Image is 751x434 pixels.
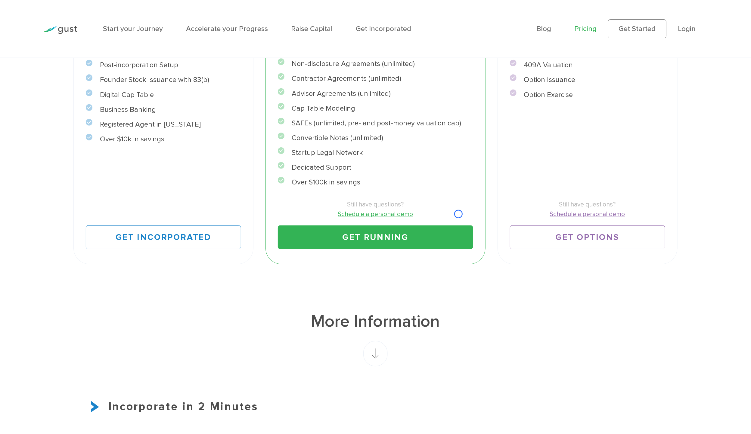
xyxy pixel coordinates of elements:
li: Over $100k in savings [278,177,473,188]
a: Schedule a personal demo [510,209,665,219]
li: Business Banking [86,104,241,115]
a: Login [678,24,696,33]
a: Get Incorporated [356,24,411,33]
a: Accelerate your Progress [186,24,268,33]
span: Still have questions? [510,200,665,209]
li: Startup Legal Network [278,147,473,158]
img: Start Icon X2 [91,401,99,412]
li: SAFEs (unlimited, pre- and post-money valuation cap) [278,118,473,129]
span: Still have questions? [278,200,473,209]
li: Registered Agent in [US_STATE] [86,119,241,130]
li: Advisor Agreements (unlimited) [278,88,473,99]
a: Raise Capital [291,24,333,33]
a: Get Running [278,225,473,250]
li: Over $10k in savings [86,134,241,145]
li: Founder Stock Issuance with 83(b) [86,74,241,85]
h3: Incorporate in 2 Minutes [73,398,677,415]
li: Non-disclosure Agreements (unlimited) [278,58,473,69]
a: Schedule a personal demo [278,209,473,219]
h1: More Information [73,310,677,333]
li: Option Exercise [510,90,665,100]
li: Contractor Agreements (unlimited) [278,73,473,84]
a: Pricing [574,24,597,33]
a: Start your Journey [103,24,163,33]
li: Cap Table Modeling [278,103,473,114]
li: Digital Cap Table [86,90,241,100]
a: Blog [536,24,551,33]
a: Get Options [510,225,665,250]
li: Dedicated Support [278,162,473,173]
li: 409A Valuation [510,60,665,71]
a: Get Incorporated [86,225,241,250]
li: Post-incorporation Setup [86,60,241,71]
li: Option Issuance [510,74,665,85]
li: Convertible Notes (unlimited) [278,133,473,143]
a: Get Started [608,19,666,38]
img: Gust Logo [44,26,77,34]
